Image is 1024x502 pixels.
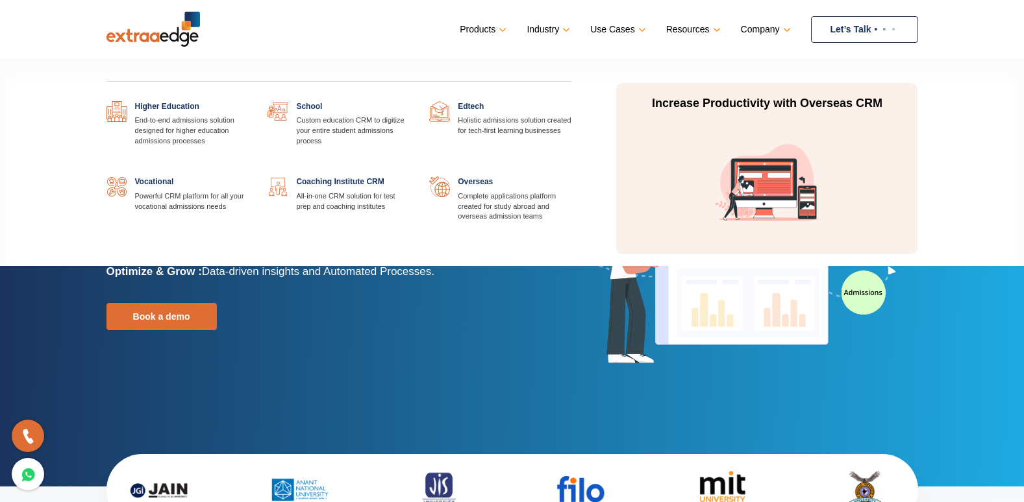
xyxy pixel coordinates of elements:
[106,265,202,278] b: Optimize & Grow :
[645,96,889,112] p: Increase Productivity with Overseas CRM
[811,16,918,43] a: Let’s Talk
[202,265,434,278] span: Data-driven insights and Automated Processes.
[527,20,568,39] a: Industry
[590,20,643,39] a: Use Cases
[666,20,718,39] a: Resources
[106,303,217,330] a: Book a demo
[460,20,504,39] a: Products
[741,20,788,39] a: Company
